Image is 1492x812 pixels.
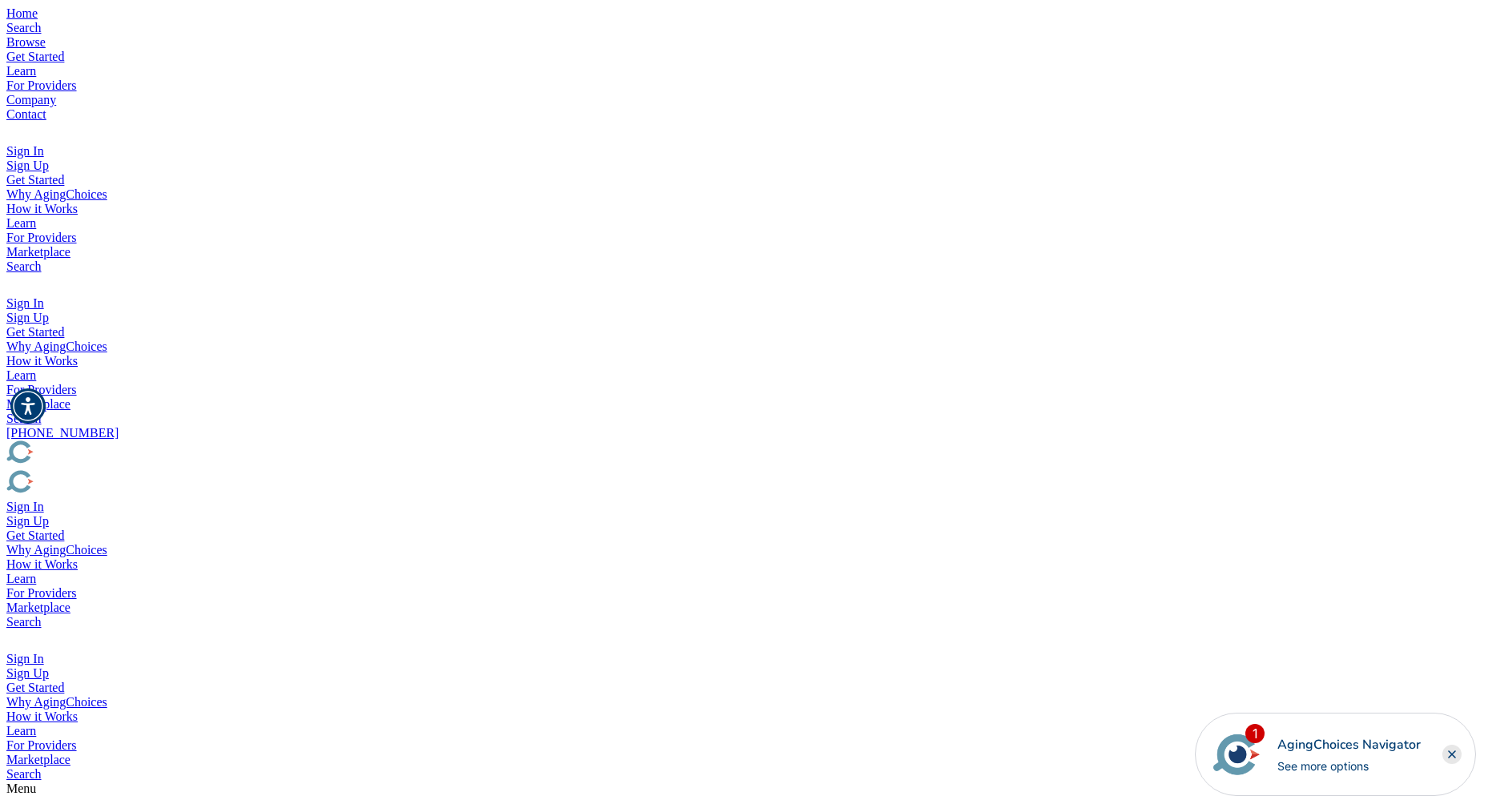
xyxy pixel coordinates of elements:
div: Sign In [6,296,1486,311]
a: Browse [6,35,46,49]
div: Why AgingChoices [6,340,1486,354]
div: Sign In [6,652,1486,666]
div: Why AgingChoices [6,187,1486,202]
img: user-icon.svg [6,629,25,649]
div: Search [6,259,1486,274]
div: Get Started [6,325,1486,340]
a: Search [6,21,42,34]
div: Sign In [6,144,1486,159]
div: Close [1442,745,1462,764]
div: See more options [1277,758,1421,774]
div: Learn [6,724,1486,738]
div: Sign Up [6,666,1486,681]
div: Why AgingChoices [6,543,1486,557]
a: Get Started [6,50,64,63]
div: Learn [6,368,1486,383]
div: How it Works [6,354,1486,368]
a: Contact [6,107,46,121]
div: Popover trigger [6,21,1486,35]
div: Marketplace [6,397,1486,412]
div: For Providers [6,738,1486,753]
div: How it Works [6,709,1486,724]
div: AgingChoices Navigator [1277,735,1421,754]
div: Sign Up [6,311,1486,325]
a: Home [6,6,38,20]
div: Search [6,412,1486,426]
div: For Providers [6,383,1486,397]
img: Choice! [6,470,183,496]
div: Marketplace [6,753,1486,767]
div: Accessibility Menu [10,388,46,424]
div: Get Started [6,173,1486,187]
div: Popover trigger [6,274,1486,296]
img: avatar [1209,727,1264,782]
div: For Providers [6,586,1486,601]
div: How it Works [6,557,1486,572]
div: Sign Up [6,514,1486,529]
div: Marketplace [6,245,1486,259]
div: Search [6,615,1486,629]
div: Get Started [6,529,1486,543]
div: Search [6,767,1486,782]
div: Learn [6,216,1486,231]
div: Learn [6,572,1486,586]
a: For Providers [6,78,77,92]
div: Menu [6,782,1486,796]
img: AgingChoices [6,440,183,467]
div: How it Works [6,202,1486,216]
div: Why AgingChoices [6,695,1486,709]
div: 1 [1245,724,1265,743]
div: Sign In [6,500,1486,514]
div: Popover trigger [6,629,1486,652]
div: Marketplace [6,601,1486,615]
img: search-icon.svg [6,122,26,141]
a: Company [6,93,56,107]
div: Get Started [6,681,1486,695]
div: Sign Up [6,159,1486,173]
a: Learn [6,64,36,78]
a: [PHONE_NUMBER] [6,426,119,440]
div: For Providers [6,231,1486,245]
img: user-icon.svg [6,274,25,293]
